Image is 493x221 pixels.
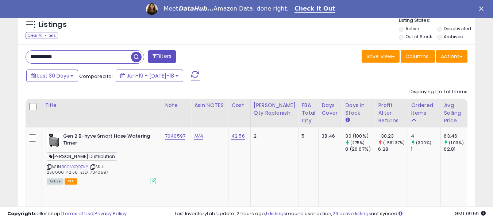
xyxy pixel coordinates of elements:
div: 30 (100%) [345,133,375,139]
i: DataHub... [178,5,213,12]
th: Please note that this number is a calculation based on your required days of coverage and your ve... [250,99,299,127]
span: | SKU: 250606_42.56_EJD_7040597 [47,164,108,175]
div: 5 [301,133,313,139]
span: [PERSON_NAME] Distribution [47,152,117,161]
div: 62.81 [444,146,473,153]
div: 38.46 [321,133,336,139]
div: 63.46 [444,133,473,139]
a: Check It Out [294,5,335,13]
div: 2 [254,133,293,139]
button: Jun-19 - [DATE]-18 [116,70,183,82]
div: Days In Stock [345,102,372,117]
b: Gen 2 B-hyve Smart Hose Watering Timer [63,133,152,148]
button: Last 30 Days [26,70,78,82]
div: 6.28 [378,146,408,153]
div: 8 (26.67%) [345,146,375,153]
div: [PERSON_NAME] Qty Replenish [254,102,296,117]
span: FBA [65,178,77,185]
button: Actions [436,50,467,63]
div: Note [165,102,188,109]
label: Deactivated [444,25,471,32]
a: B0CVXQQZKY [62,164,88,170]
span: Columns [405,53,428,60]
div: Title [45,102,159,109]
div: Clear All Filters [26,32,58,39]
div: ASIN: [47,133,156,183]
label: Out of Stock [405,33,432,40]
a: 7040597 [165,133,185,140]
small: (1.03%) [449,140,464,146]
a: 26 active listings [332,210,371,217]
p: Listing States: [399,17,475,24]
strong: Copyright [7,210,34,217]
span: Last 30 Days [37,72,69,79]
div: Last InventoryLab Update: 2 hours ago, require user action, not synced. [175,210,486,217]
div: Close [479,7,486,11]
span: 2025-08-18 09:59 GMT [455,210,486,217]
div: Asin NOTES [194,102,225,109]
a: N/A [194,133,203,140]
div: Days Cover [321,102,339,117]
label: Archived [444,33,463,40]
a: 42.56 [231,133,245,140]
button: Save View [362,50,400,63]
div: FBA Total Qty [301,102,315,125]
a: 5 listings [266,210,286,217]
small: (-581.37%) [383,140,405,146]
div: Cost [231,102,247,109]
span: All listings currently available for purchase on Amazon [47,178,63,185]
h5: Listings [39,20,67,30]
span: Jun-19 - [DATE]-18 [127,72,174,79]
th: CSV column name: cust_attr_1_ Asin NOTES [191,99,228,127]
div: Meet Amazon Data, done right. [163,5,289,12]
small: Days In Stock. [345,117,350,123]
div: -30.23 [378,133,408,139]
div: 4 [411,133,440,139]
img: 31G58-a1STL._SL40_.jpg [47,133,61,147]
a: Terms of Use [62,210,93,217]
small: (300%) [416,140,432,146]
img: Profile image for Georgie [146,3,158,15]
button: Columns [401,50,435,63]
div: Profit After Returns [378,102,405,125]
div: Avg Selling Price [444,102,470,125]
span: Compared to: [79,73,113,80]
div: seller snap | | [7,210,127,217]
a: Privacy Policy [95,210,127,217]
div: 1 [411,146,440,153]
small: (275%) [350,140,365,146]
button: Filters [148,50,176,63]
label: Active [405,25,419,32]
div: Ordered Items [411,102,438,117]
div: Displaying 1 to 1 of 1 items [409,88,467,95]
